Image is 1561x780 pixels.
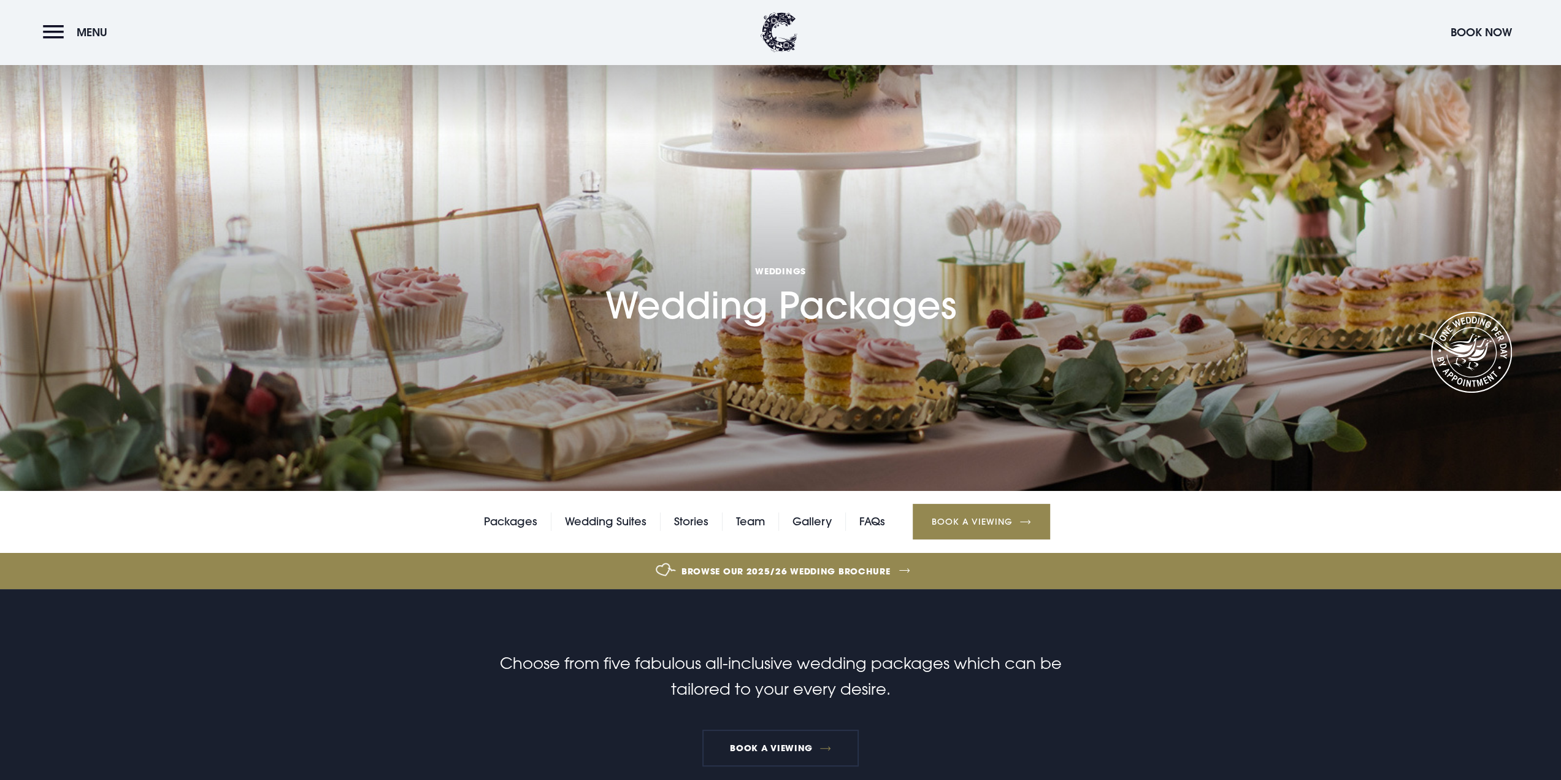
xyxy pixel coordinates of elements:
[736,512,765,531] a: Team
[484,512,537,531] a: Packages
[488,651,1072,702] p: Choose from five fabulous all-inclusive wedding packages which can be tailored to your every desire.
[761,12,797,52] img: Clandeboye Lodge
[43,19,113,45] button: Menu
[792,512,832,531] a: Gallery
[77,25,107,39] span: Menu
[1444,19,1518,45] button: Book Now
[674,512,708,531] a: Stories
[605,265,956,277] span: Weddings
[913,504,1050,539] a: Book a Viewing
[605,170,956,328] h1: Wedding Packages
[702,730,859,766] a: Book a Viewing
[565,512,646,531] a: Wedding Suites
[859,512,885,531] a: FAQs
